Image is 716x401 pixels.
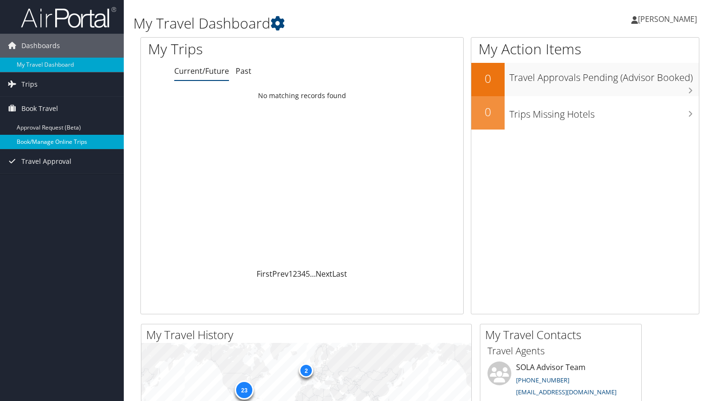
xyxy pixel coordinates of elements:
[21,34,60,58] span: Dashboards
[471,70,505,87] h2: 0
[332,269,347,279] a: Last
[638,14,697,24] span: [PERSON_NAME]
[301,269,306,279] a: 4
[133,13,516,33] h1: My Travel Dashboard
[306,269,310,279] a: 5
[483,361,639,401] li: SOLA Advisor Team
[487,344,634,358] h3: Travel Agents
[471,104,505,120] h2: 0
[631,5,706,33] a: [PERSON_NAME]
[509,66,699,84] h3: Travel Approvals Pending (Advisor Booked)
[174,66,229,76] a: Current/Future
[21,150,71,173] span: Travel Approval
[516,376,569,384] a: [PHONE_NUMBER]
[316,269,332,279] a: Next
[471,96,699,130] a: 0Trips Missing Hotels
[148,39,322,59] h1: My Trips
[288,269,293,279] a: 1
[236,66,251,76] a: Past
[310,269,316,279] span: …
[471,63,699,96] a: 0Travel Approvals Pending (Advisor Booked)
[299,363,313,378] div: 2
[21,97,58,120] span: Book Travel
[272,269,288,279] a: Prev
[146,327,471,343] h2: My Travel History
[257,269,272,279] a: First
[21,6,116,29] img: airportal-logo.png
[485,327,641,343] h2: My Travel Contacts
[293,269,297,279] a: 2
[297,269,301,279] a: 3
[509,103,699,121] h3: Trips Missing Hotels
[235,381,254,400] div: 23
[516,388,617,396] a: [EMAIL_ADDRESS][DOMAIN_NAME]
[471,39,699,59] h1: My Action Items
[141,87,463,104] td: No matching records found
[21,72,38,96] span: Trips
